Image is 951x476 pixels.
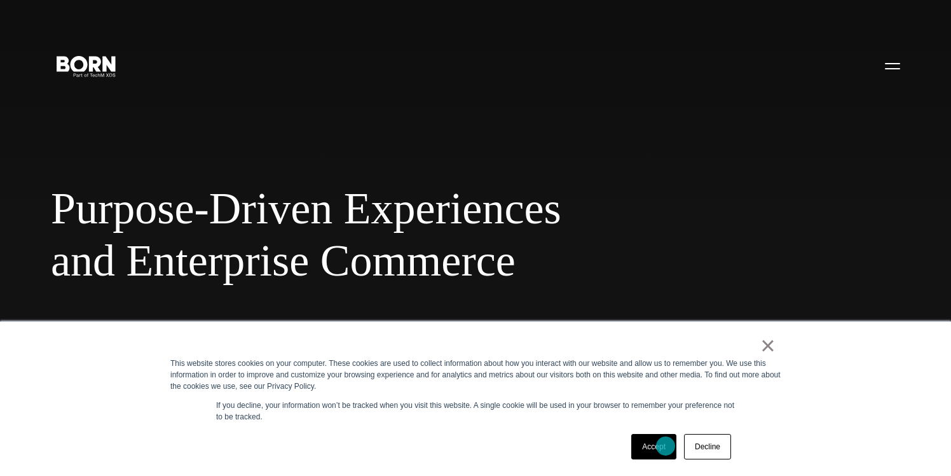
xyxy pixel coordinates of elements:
a: Decline [684,434,731,459]
p: If you decline, your information won’t be tracked when you visit this website. A single cookie wi... [216,400,735,423]
span: and Enterprise Commerce [51,235,776,287]
div: This website stores cookies on your computer. These cookies are used to collect information about... [170,358,781,392]
a: Accept [631,434,676,459]
a: × [760,340,776,351]
span: Purpose-Driven Experiences [51,183,776,235]
button: Open [877,52,908,79]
